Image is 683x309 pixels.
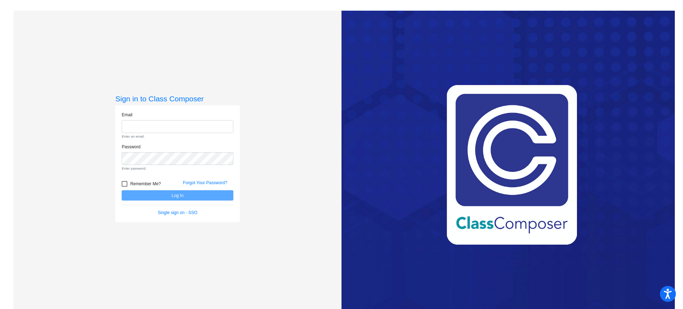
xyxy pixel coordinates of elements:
a: Single sign on - SSO [158,210,197,215]
label: Password [122,144,141,150]
small: Enter an email. [122,134,233,139]
button: Log In [122,190,233,201]
small: Enter password. [122,166,233,171]
a: Forgot Your Password? [183,180,227,185]
span: Remember Me? [130,180,161,188]
h3: Sign in to Class Composer [115,94,240,103]
label: Email [122,112,132,118]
